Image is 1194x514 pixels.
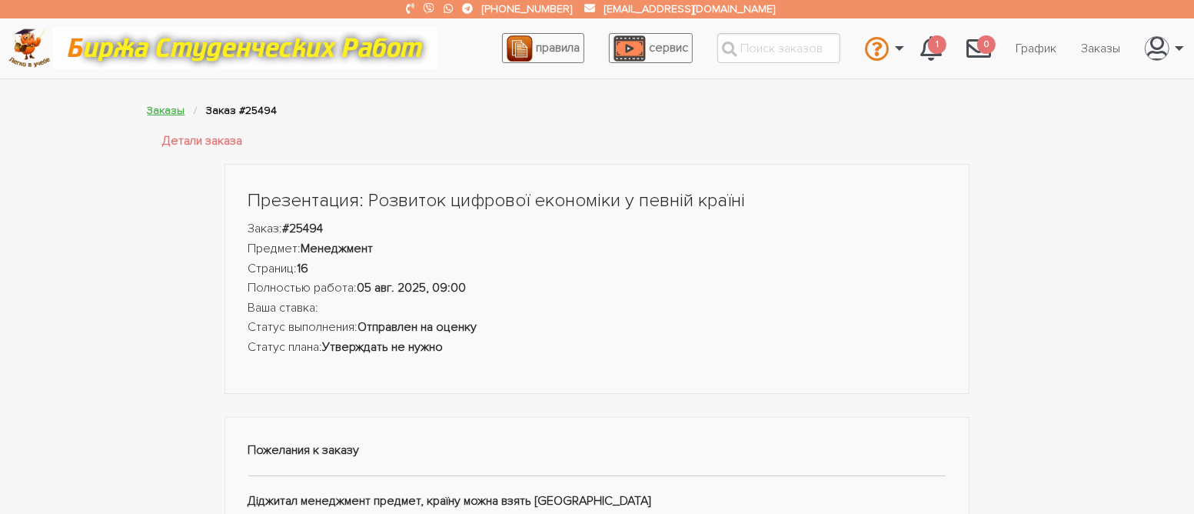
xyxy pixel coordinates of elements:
a: [PHONE_NUMBER] [483,2,573,15]
a: сервис [609,33,693,63]
span: правила [536,40,580,55]
img: play_icon-49f7f135c9dc9a03216cfdbccbe1e3994649169d890fb554cedf0eac35a01ba8.png [614,35,646,62]
a: 0 [954,28,1003,69]
a: [EMAIL_ADDRESS][DOMAIN_NAME] [605,2,776,15]
span: сервис [649,40,688,55]
strong: Утверждать не нужно [323,339,444,355]
img: motto-12e01f5a76059d5f6a28199ef077b1f78e012cfde436ab5cf1d4517935686d32.gif [53,27,437,69]
a: правила [502,33,584,63]
a: Заказы [1069,34,1132,63]
li: Ваша ставка: [248,299,946,319]
li: Заказ: [248,219,946,239]
strong: Менеджмент [301,241,374,256]
li: Полностью работа: [248,279,946,299]
strong: Отправлен на оценку [358,319,477,335]
strong: 05 авг. 2025, 09:00 [358,280,467,295]
span: 0 [977,35,996,55]
li: Страниц: [248,259,946,279]
li: Статус плана: [248,338,946,358]
a: Заказы [148,104,185,117]
a: 1 [908,28,954,69]
input: Поиск заказов [717,33,840,63]
li: Предмет: [248,239,946,259]
span: 1 [928,35,946,55]
h1: Презентация: Розвиток цифрової економіки у певній країні [248,188,946,214]
img: logo-c4363faeb99b52c628a42810ed6dfb4293a56d4e4775eb116515dfe7f33672af.png [8,28,51,68]
li: Статус выполнения: [248,318,946,338]
a: Детали заказа [163,132,243,152]
strong: 16 [298,261,309,276]
strong: #25494 [283,221,324,236]
li: Заказ #25494 [207,102,278,119]
strong: Пожелания к заказу [248,442,360,458]
a: График [1003,34,1069,63]
img: agreement_icon-feca34a61ba7f3d1581b08bc946b2ec1ccb426f67415f344566775c155b7f62c.png [507,35,533,62]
